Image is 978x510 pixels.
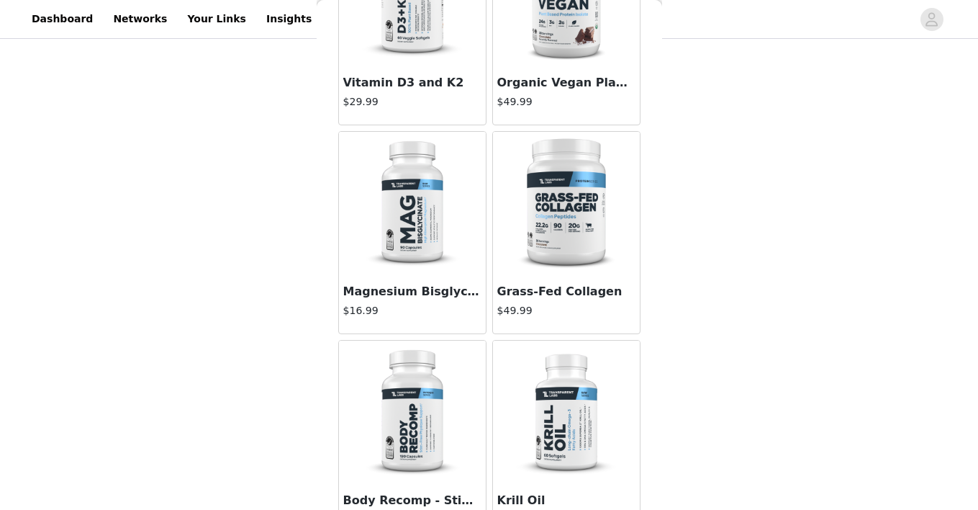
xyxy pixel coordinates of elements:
[343,283,481,300] h3: Magnesium Bisglycinate
[23,3,101,35] a: Dashboard
[497,74,635,91] h3: Organic Vegan Plant-Based Protein Isolate
[104,3,176,35] a: Networks
[340,341,484,485] img: Body Recomp - Stim-Free Fat Burner
[343,492,481,509] h3: Body Recomp - Stim-Free Fat Burner
[497,283,635,300] h3: Grass-Fed Collagen
[258,3,320,35] a: Insights
[494,132,638,276] img: Grass-Fed Collagen
[494,341,638,485] img: Krill Oil
[925,8,938,31] div: avatar
[343,303,481,318] h4: $16.99
[340,132,484,276] img: Magnesium Bisglycinate
[178,3,255,35] a: Your Links
[497,303,635,318] h4: $49.99
[497,94,635,109] h4: $49.99
[343,74,481,91] h3: Vitamin D3 and K2
[497,492,635,509] h3: Krill Oil
[343,94,481,109] h4: $29.99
